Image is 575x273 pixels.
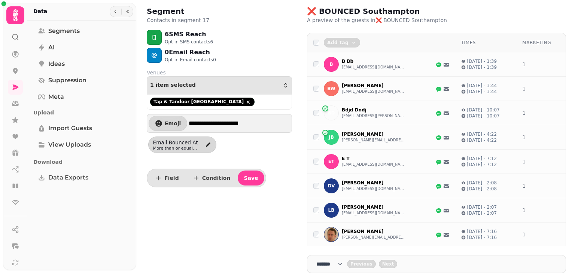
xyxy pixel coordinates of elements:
p: [DATE] - 2:08 [467,180,497,186]
div: 1 [522,158,560,165]
button: 1 item selected [147,76,292,94]
span: Previous [350,262,372,266]
p: [DATE] - 10:07 [467,113,500,119]
p: [DATE] - 2:08 [467,186,497,192]
span: Data Exports [48,173,88,182]
span: ET [328,159,334,164]
div: Times [461,40,511,46]
div: 1 [522,231,560,238]
button: [EMAIL_ADDRESS][DOMAIN_NAME] [342,64,405,70]
button: [EMAIL_ADDRESS][DOMAIN_NAME] [342,162,405,168]
a: Suppression [33,73,130,88]
button: Condition [186,171,237,185]
span: View Uploads [48,140,91,149]
span: AI [48,43,55,52]
button: Emoji [149,116,187,131]
p: [DATE] - 7:16 [467,228,497,234]
label: Venues [147,69,292,76]
p: [PERSON_NAME] [342,131,405,137]
div: 1 [522,109,560,117]
p: 0 Email Reach [165,48,216,57]
a: Ideas [33,56,130,71]
p: Upload [33,106,130,119]
span: Meta [48,92,64,101]
img: S D [324,227,338,242]
span: Field [164,175,179,181]
span: BD [328,110,335,116]
div: 1 [522,85,560,92]
p: Bdjd Dndj [342,107,405,113]
h2: Segment [147,6,209,16]
a: View Uploads [33,137,130,152]
a: Segments [33,24,130,39]
p: 6 SMS Reach [165,30,213,39]
button: [EMAIL_ADDRESS][DOMAIN_NAME] [342,186,405,192]
button: [EMAIL_ADDRESS][PERSON_NAME][DOMAIN_NAME] [342,113,405,119]
span: Email bounced at [153,139,198,146]
p: [DATE] - 10:07 [467,107,500,113]
a: Import Guests [33,121,130,136]
span: More than or equal month [153,146,198,150]
a: Data Exports [33,170,130,185]
h2: Data [33,7,47,15]
p: Contacts in segment 17 [147,16,209,24]
button: [EMAIL_ADDRESS][DOMAIN_NAME] [342,89,405,95]
div: 1 [522,134,560,141]
button: [PERSON_NAME][EMAIL_ADDRESS][PERSON_NAME][DOMAIN_NAME] [342,234,405,240]
button: next [379,260,398,268]
span: BW [327,86,335,91]
span: Emoji [165,121,181,126]
p: [DATE] - 7:12 [467,156,497,162]
span: B [329,62,333,67]
button: back [347,260,376,268]
p: [DATE] - 1:39 [467,58,497,64]
div: Tap & Tandoor [GEOGRAPHIC_DATA] [150,98,255,106]
span: Suppression [48,76,86,85]
h2: ❌ BOUNCED Southampton [307,6,451,16]
div: Marketing [522,40,560,46]
button: Field [149,171,185,185]
p: B Bb [342,58,405,64]
button: edit [202,139,215,151]
div: 1 [522,61,560,68]
p: [PERSON_NAME] [342,180,405,186]
button: Save [238,171,264,185]
p: [DATE] - 3:44 [467,83,497,89]
p: [PERSON_NAME] [342,228,405,234]
span: 1 item selected [150,82,196,88]
span: DV [328,183,335,188]
p: [DATE] - 2:07 [467,210,497,216]
div: 1 [522,206,560,214]
p: [DATE] - 1:39 [467,64,497,70]
p: E T [342,156,405,162]
p: [DATE] - 3:44 [467,89,497,95]
p: A preview of the guests in ❌ BOUNCED Southampton [307,16,499,24]
a: Meta [33,89,130,104]
nav: Pagination [307,255,566,273]
span: Next [382,262,394,266]
p: [PERSON_NAME] [342,204,405,210]
p: Opt-in Email contacts 0 [165,57,216,63]
p: [DATE] - 2:07 [467,204,497,210]
button: [PERSON_NAME][EMAIL_ADDRESS][PERSON_NAME][DOMAIN_NAME] [342,137,405,143]
button: Add tag [324,38,360,47]
p: Download [33,155,130,169]
p: Opt-in SMS contacts 6 [165,39,213,45]
span: JB [329,135,334,140]
button: [EMAIL_ADDRESS][DOMAIN_NAME] [342,210,405,216]
p: [DATE] - 4:22 [467,131,497,137]
p: [DATE] - 7:12 [467,162,497,168]
span: Condition [202,175,231,181]
div: 1 [522,182,560,190]
p: [PERSON_NAME] [342,83,405,89]
span: Import Guests [48,124,92,133]
p: [DATE] - 7:16 [467,234,497,240]
a: AI [33,40,130,55]
span: Save [244,175,258,181]
span: Ideas [48,59,65,68]
p: [DATE] - 4:22 [467,137,497,143]
span: LB [328,208,335,213]
span: Segments [48,27,80,36]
